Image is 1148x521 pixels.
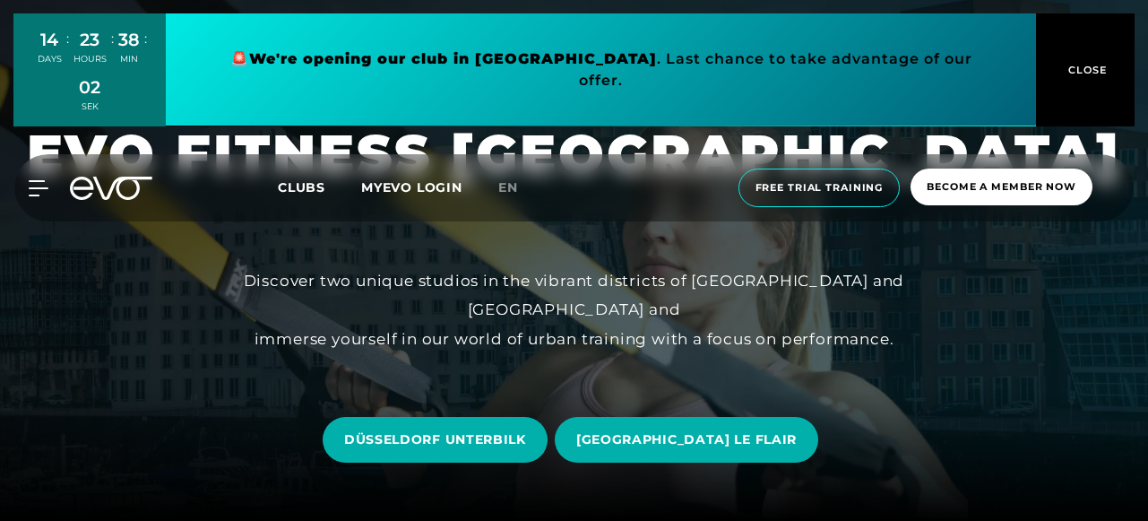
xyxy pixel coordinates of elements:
font: : [144,30,147,47]
font: 23 [80,29,99,50]
a: Free trial training [733,169,906,207]
font: DÜSSELDORF UNTERBILK [344,431,526,447]
font: immerse yourself in our world of urban training with a focus on performance. [255,330,894,348]
font: : [111,30,114,47]
font: DAYS [38,54,62,64]
font: 38 [118,29,140,50]
font: MIN [120,54,138,64]
font: SEK [82,101,99,111]
a: Become a member now [905,169,1098,207]
font: en [498,179,518,195]
a: en [498,178,539,198]
font: HOURS [73,54,107,64]
font: Free trial training [755,181,884,194]
font: Clubs [278,179,325,195]
div: 02 [79,74,100,100]
font: Discover two unique studios in the vibrant districts of [GEOGRAPHIC_DATA] and [GEOGRAPHIC_DATA] and [244,272,905,318]
a: DÜSSELDORF UNTERBILK [323,404,555,476]
font: Become a member now [927,180,1076,193]
a: Clubs [278,178,361,195]
a: MYEVO LOGIN [361,179,462,195]
a: [GEOGRAPHIC_DATA] LE FLAIR [555,404,825,476]
font: : [66,30,69,47]
font: [GEOGRAPHIC_DATA] LE FLAIR [576,431,797,447]
button: CLOSE [1036,13,1135,126]
font: 14 [40,29,58,50]
font: CLOSE [1068,64,1108,76]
